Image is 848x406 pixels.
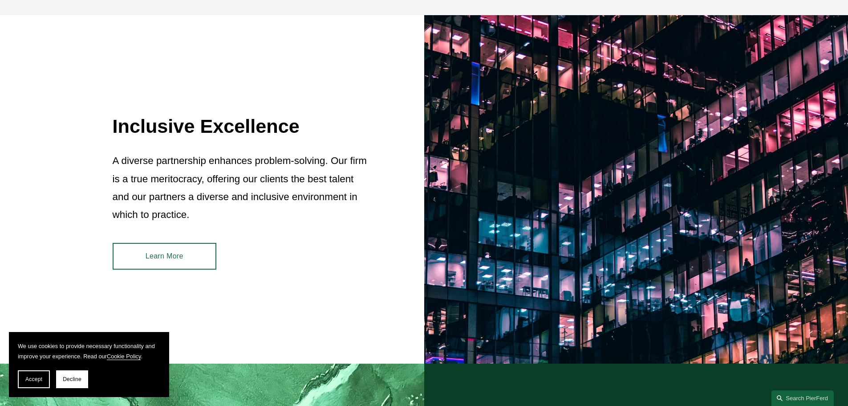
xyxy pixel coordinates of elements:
[113,115,300,137] span: Inclusive Excellence
[113,152,372,224] p: A diverse partnership enhances problem-solving. Our firm is a true meritocracy, offering our clie...
[9,332,169,397] section: Cookie banner
[113,243,216,270] a: Learn More
[25,376,42,382] span: Accept
[18,341,160,361] p: We use cookies to provide necessary functionality and improve your experience. Read our .
[63,376,81,382] span: Decline
[771,390,834,406] a: Search this site
[107,353,141,360] a: Cookie Policy
[18,370,50,388] button: Accept
[56,370,88,388] button: Decline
